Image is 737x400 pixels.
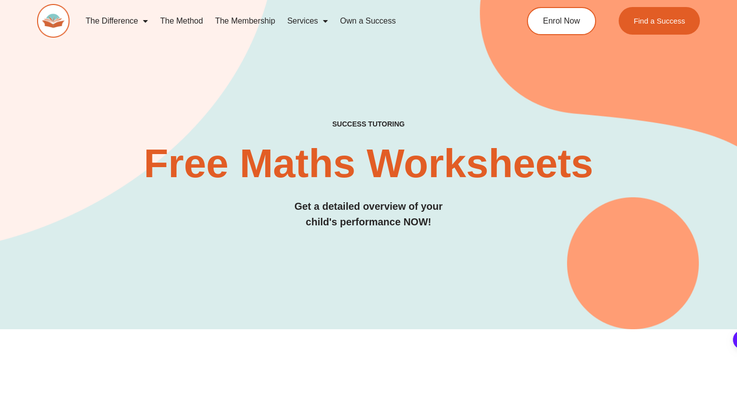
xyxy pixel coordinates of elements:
[334,10,402,33] a: Own a Success
[209,10,281,33] a: The Membership
[37,120,700,128] h4: SUCCESS TUTORING​
[154,10,209,33] a: The Method
[80,10,489,33] nav: Menu
[634,17,685,25] span: Find a Success
[281,10,334,33] a: Services
[619,7,700,35] a: Find a Success
[543,17,580,25] span: Enrol Now
[527,7,596,35] a: Enrol Now
[37,144,700,184] h2: Free Maths Worksheets​
[80,10,154,33] a: The Difference
[37,199,700,230] h3: Get a detailed overview of your child's performance NOW!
